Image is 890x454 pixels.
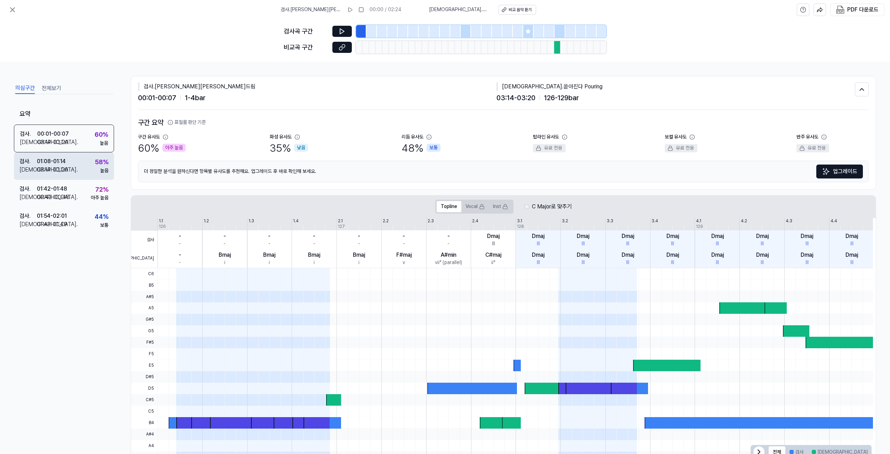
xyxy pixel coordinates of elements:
div: III [626,240,629,247]
span: 1 - 4 bar [185,92,205,103]
svg: help [800,6,806,13]
div: Dmaj [622,251,634,259]
div: 검사 . [19,212,37,220]
div: III [850,259,853,266]
div: 128 [517,224,524,230]
span: 검사 [131,231,157,249]
div: 1.2 [204,218,209,224]
div: 검사곡 구간 [284,26,328,37]
button: 비교 음악 듣기 [499,5,536,15]
h2: 구간 요약 [138,117,869,128]
span: A#5 [131,291,157,302]
span: C5 [131,406,157,417]
div: - [313,232,315,240]
span: [DEMOGRAPHIC_DATA] . 쏟아진다 Pouring [429,6,490,13]
div: - [268,240,270,247]
div: - [403,240,405,247]
div: 아주 높음 [162,144,186,152]
span: A4 [131,440,157,452]
div: 126 [159,224,166,230]
div: III [716,240,719,247]
div: III [716,259,719,266]
div: 2.2 [383,218,389,224]
img: PDF Download [836,6,844,14]
div: 높음 [100,167,108,174]
div: 2.3 [428,218,434,224]
div: III [850,240,853,247]
div: III [806,240,809,247]
div: 비교 음악 듣기 [509,7,532,13]
div: 1.3 [249,218,254,224]
div: Bmaj [308,251,320,259]
div: vii° (parallel) [435,259,462,266]
div: 01:54 - 02:01 [37,212,67,220]
div: 3.4 [652,218,658,224]
div: Dmaj [666,251,679,259]
div: 01:43 - 01:49 [37,220,67,229]
div: 72 % [95,185,108,195]
div: 3.1 [517,218,522,224]
span: C6 [131,268,157,280]
button: 업그레이드 [816,165,863,178]
div: - [224,240,226,247]
div: i [224,259,225,266]
div: 00:42 - 00:48 [37,193,70,201]
div: 01:08 - 01:14 [37,157,66,166]
div: 35 % [270,141,308,155]
div: 더 정밀한 분석을 원하신다면 항목별 유사도를 추천해요. 업그레이드 후 바로 확인해 보세요. [138,161,869,182]
div: - [447,240,450,247]
div: Dmaj [577,232,589,240]
div: 3.3 [607,218,613,224]
span: 검사 . [PERSON_NAME][PERSON_NAME]드림 [281,6,342,13]
div: III [626,259,629,266]
button: Vocal [461,201,489,212]
div: Dmaj [622,232,634,240]
div: 00:00 / 02:24 [370,6,401,13]
div: III [537,259,540,266]
div: 1.1 [159,218,163,224]
div: 60 % [95,130,108,140]
div: [DEMOGRAPHIC_DATA] . 쏟아진다 Pouring [496,82,855,91]
button: Inst [489,201,512,212]
img: Sparkles [822,167,830,176]
div: - [313,240,315,247]
div: [DEMOGRAPHIC_DATA] . [20,138,37,146]
div: Dmaj [487,232,500,240]
div: 아주 높음 [91,194,108,201]
div: 유료 전용 [665,144,697,152]
div: i [358,259,359,266]
div: 보컬 유사도 [665,134,687,141]
div: 리듬 유사도 [402,134,423,141]
div: ii° [491,259,495,266]
button: Topline [437,201,461,212]
div: 유료 전용 [533,144,566,152]
div: Dmaj [532,232,544,240]
div: Dmaj [801,232,813,240]
div: III [492,240,495,247]
div: - [358,240,360,247]
div: Dmaj [577,251,589,259]
div: Bmaj [353,251,365,259]
div: 58 % [95,157,108,167]
label: C Major로 맞추기 [532,202,572,211]
button: help [797,3,809,16]
div: - [179,232,181,240]
div: Dmaj [801,251,813,259]
div: [DEMOGRAPHIC_DATA] . [19,166,37,174]
div: 03:14 - 03:20 [37,138,68,146]
div: - [268,232,270,240]
div: [DEMOGRAPHIC_DATA] . [19,193,37,201]
div: A#min [441,251,456,259]
div: 44 % [95,212,108,222]
div: 127 [338,224,345,230]
div: 높음 [100,140,108,147]
div: 4.2 [741,218,747,224]
div: 검사 . [19,185,37,193]
div: 00:01 - 00:07 [37,130,69,138]
button: 표절률 판단 기준 [168,119,206,126]
div: III [582,240,585,247]
div: III [671,259,674,266]
div: 03:14 - 03:20 [37,166,68,174]
span: D5 [131,383,157,394]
